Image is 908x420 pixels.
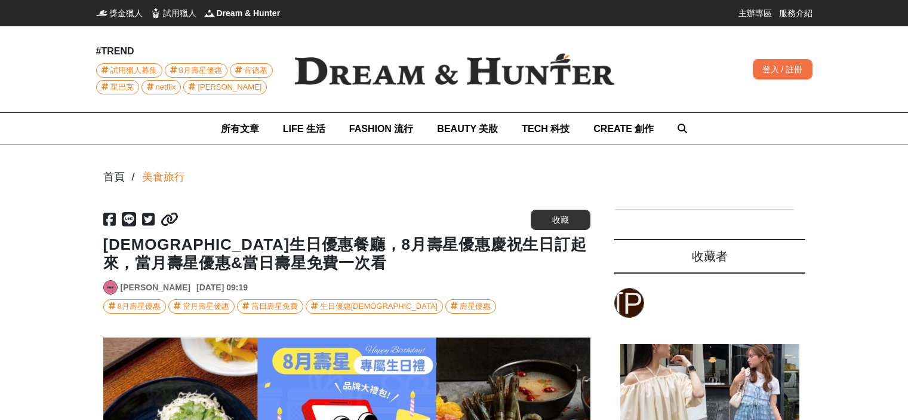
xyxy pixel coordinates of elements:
[460,300,491,313] div: 壽星優惠
[196,281,248,294] div: [DATE] 09:19
[103,299,166,314] a: 8月壽星優惠
[244,64,267,77] span: 肯德基
[110,64,157,77] span: 試用獵人募集
[753,59,812,79] div: 登入 / 註冊
[230,63,273,78] a: 肯德基
[168,299,235,314] a: 當月壽星優惠
[156,81,176,94] span: netflix
[283,124,325,134] span: LIFE 生活
[522,124,570,134] span: TECH 科技
[179,64,222,77] span: 8月壽星優惠
[531,210,590,230] button: 收藏
[96,7,108,19] img: 獎金獵人
[110,81,134,94] span: 星巴克
[198,81,261,94] span: [PERSON_NAME]
[150,7,162,19] img: 試用獵人
[96,44,275,59] div: #TREND
[217,7,281,19] span: Dream & Hunter
[163,7,196,19] span: 試用獵人
[96,63,162,78] a: 試用獵人募集
[141,80,181,94] a: netflix
[118,300,161,313] div: 8月壽星優惠
[593,124,654,134] span: CREATE 創作
[121,281,190,294] a: [PERSON_NAME]
[349,113,414,145] a: FASHION 流行
[522,113,570,145] a: TECH 科技
[104,281,117,294] img: Avatar
[320,300,438,313] div: 生日優惠[DEMOGRAPHIC_DATA]
[204,7,216,19] img: Dream & Hunter
[103,169,125,185] div: 首頁
[221,124,259,134] span: 所有文章
[251,300,298,313] div: 當日壽星免費
[779,7,812,19] a: 服務介紹
[306,299,443,314] a: 生日優惠[DEMOGRAPHIC_DATA]
[142,169,185,185] a: 美食旅行
[103,280,118,295] a: Avatar
[150,7,196,19] a: 試用獵人試用獵人
[692,250,728,263] span: 收藏者
[738,7,772,19] a: 主辦專區
[221,113,259,145] a: 所有文章
[183,300,229,313] div: 當月壽星優惠
[237,299,303,314] a: 當日壽星免費
[103,235,590,272] h1: [DEMOGRAPHIC_DATA]生日優惠餐廳，8月壽星優惠慶祝生日訂起來，當月壽星優惠&當日壽星免費一次看
[132,169,135,185] div: /
[593,113,654,145] a: CREATE 創作
[96,7,143,19] a: 獎金獵人獎金獵人
[437,124,498,134] span: BEAUTY 美妝
[283,113,325,145] a: LIFE 生活
[349,124,414,134] span: FASHION 流行
[437,113,498,145] a: BEAUTY 美妝
[183,80,267,94] a: [PERSON_NAME]
[96,80,139,94] a: 星巴克
[445,299,496,314] a: 壽星優惠
[204,7,281,19] a: Dream & HunterDream & Hunter
[109,7,143,19] span: 獎金獵人
[165,63,227,78] a: 8月壽星優惠
[275,34,633,105] img: Dream & Hunter
[614,288,644,318] a: [PERSON_NAME]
